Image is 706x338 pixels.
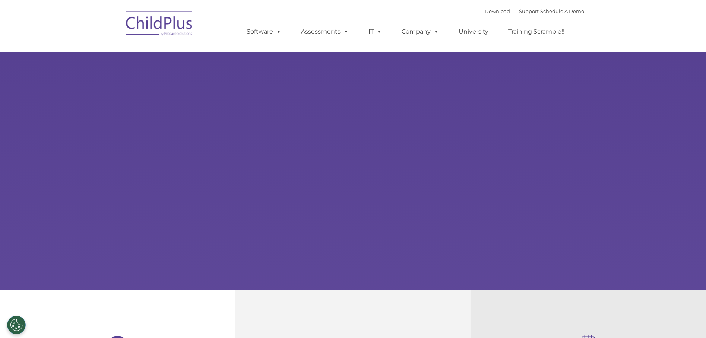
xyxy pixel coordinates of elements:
a: Schedule A Demo [540,8,584,14]
a: Software [239,24,289,39]
a: Company [394,24,446,39]
a: University [451,24,496,39]
a: Download [485,8,510,14]
a: Support [519,8,539,14]
a: Assessments [294,24,356,39]
button: Cookies Settings [7,316,26,334]
img: ChildPlus by Procare Solutions [122,6,197,43]
a: IT [361,24,389,39]
a: Training Scramble!! [501,24,572,39]
font: | [485,8,584,14]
